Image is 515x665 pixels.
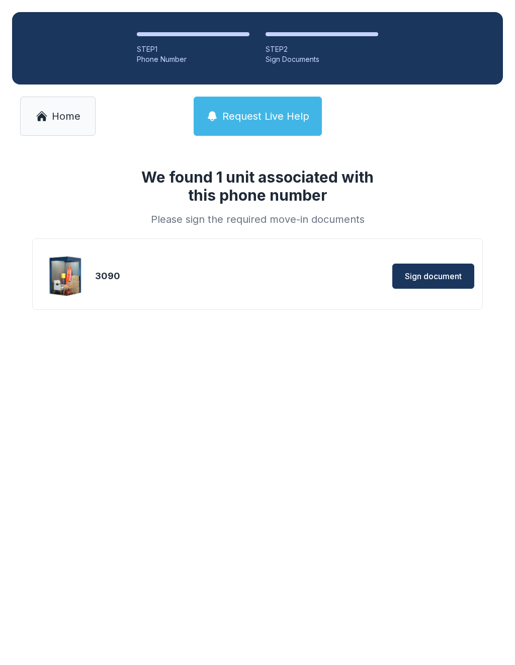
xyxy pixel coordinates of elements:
div: STEP 1 [137,44,249,54]
div: 3090 [95,269,294,283]
div: Please sign the required move-in documents [129,212,386,226]
div: Phone Number [137,54,249,64]
span: Sign document [405,270,462,282]
span: Request Live Help [222,109,309,123]
div: STEP 2 [266,44,378,54]
span: Home [52,109,80,123]
h1: We found 1 unit associated with this phone number [129,168,386,204]
div: Sign Documents [266,54,378,64]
